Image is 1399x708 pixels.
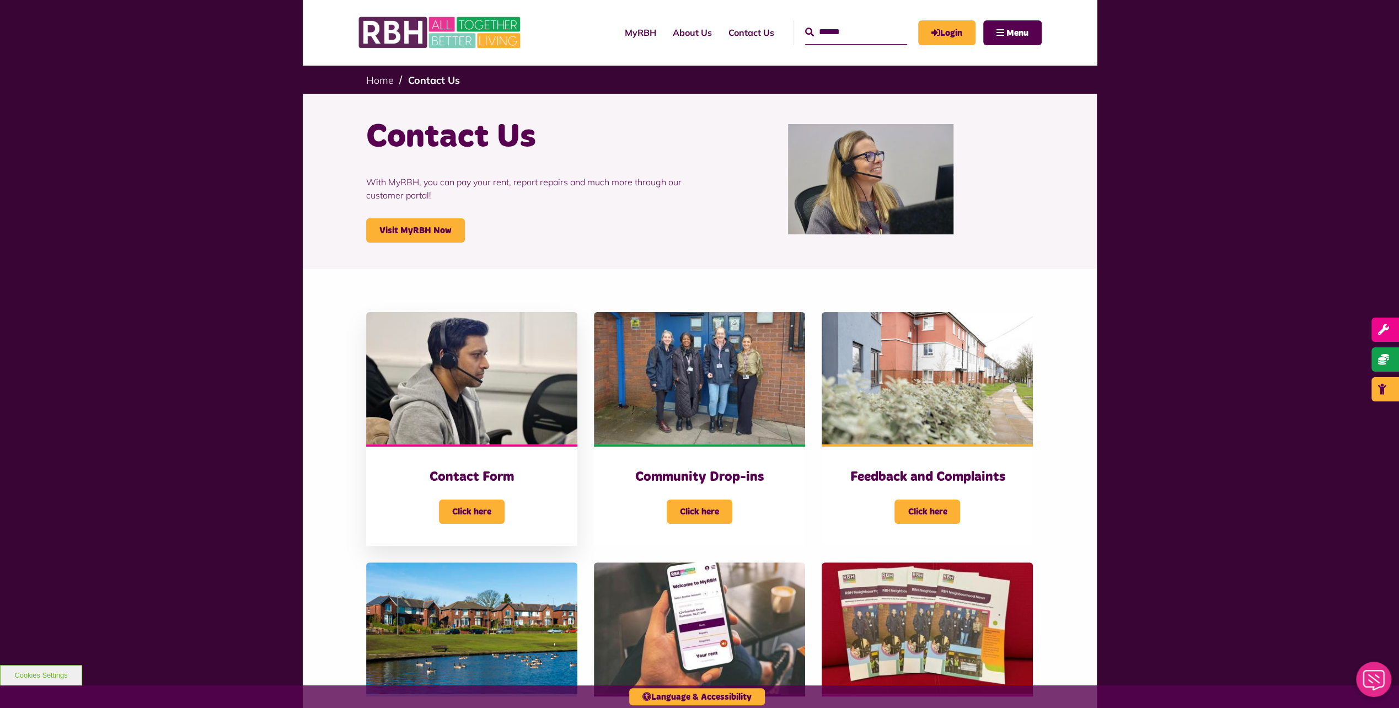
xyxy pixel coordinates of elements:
a: Visit MyRBH Now [366,218,465,243]
h3: Contact Form [388,469,555,486]
span: Click here [894,500,960,524]
span: Menu [1006,29,1028,37]
img: SAZMEDIA RBH 22FEB24 97 [822,312,1033,444]
img: Myrbh Man Wth Mobile Correct [594,562,805,695]
img: Contact Centre February 2024 (4) [366,312,577,444]
img: RBH Newsletter Copies [822,562,1033,695]
img: Heywood Drop In 2024 [594,312,805,444]
h3: Feedback and Complaints [844,469,1011,486]
a: Feedback and Complaints Click here [822,312,1033,546]
a: About Us [664,18,720,47]
button: Navigation [983,20,1042,45]
a: Community Drop-ins Click here [594,312,805,546]
h1: Contact Us [366,116,692,159]
span: Click here [439,500,505,524]
a: MyRBH [918,20,975,45]
iframe: Netcall Web Assistant for live chat [1349,658,1399,708]
button: Language & Accessibility [629,688,765,705]
h3: Community Drop-ins [616,469,783,486]
img: Dewhirst Rd 03 [366,562,577,695]
a: Home [366,74,394,87]
a: Contact Form Click here [366,312,577,546]
a: Contact Us [720,18,782,47]
span: Click here [667,500,732,524]
input: Search [805,20,907,44]
a: Contact Us [408,74,460,87]
a: MyRBH [617,18,664,47]
p: With MyRBH, you can pay your rent, report repairs and much more through our customer portal! [366,159,692,218]
img: RBH [358,11,523,54]
img: Contact Centre February 2024 (1) [788,124,953,234]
